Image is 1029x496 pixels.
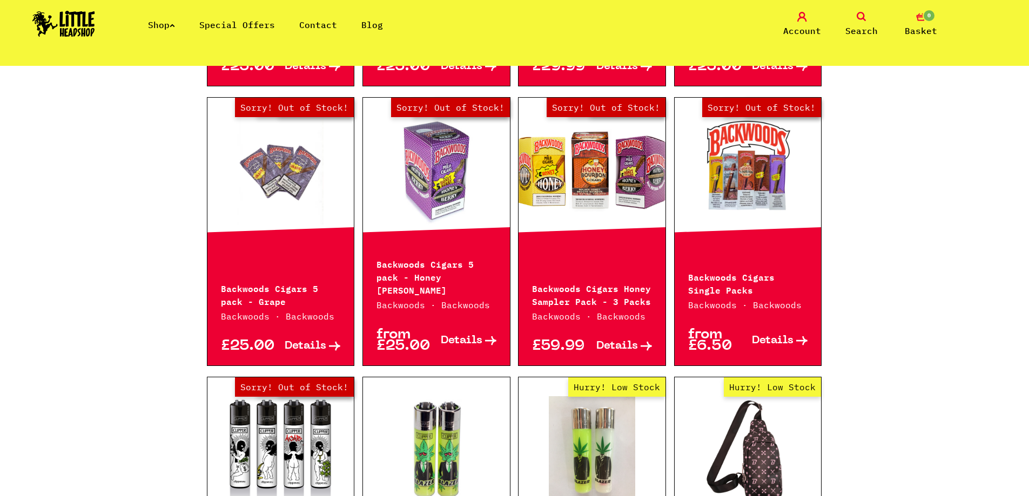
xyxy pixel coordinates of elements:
a: Special Offers [199,19,275,30]
p: Backwoods · Backwoods [688,298,808,311]
p: Backwoods Cigars Single Packs [688,270,808,296]
p: from £25.00 [376,329,436,352]
p: £59.99 [532,341,592,352]
a: Details [748,329,808,352]
a: Details [280,341,340,352]
a: Shop [148,19,175,30]
span: Hurry! Low Stock [568,377,665,397]
span: Sorry! Out of Stock! [391,98,510,117]
p: £25.00 [376,61,436,72]
p: from £6.50 [688,329,748,352]
span: Details [596,61,638,72]
a: Contact [299,19,337,30]
a: Details [280,61,340,72]
span: 0 [923,9,936,22]
span: Sorry! Out of Stock! [547,98,665,117]
span: Details [441,335,482,346]
span: Hurry! Low Stock [724,377,821,397]
span: Basket [905,24,937,37]
span: Sorry! Out of Stock! [235,377,354,397]
span: Details [285,61,326,72]
p: Backwoods Cigars 5 pack - Honey [PERSON_NAME] [376,257,496,296]
p: £25.00 [688,61,748,72]
a: Search [835,12,889,37]
a: Out of Stock Hurry! Low Stock Sorry! Out of Stock! [363,117,510,225]
p: £29.99 [532,61,592,72]
span: Sorry! Out of Stock! [235,98,354,117]
a: Details [592,341,652,352]
span: Sorry! Out of Stock! [702,98,821,117]
a: 0 Basket [894,12,948,37]
a: Details [592,61,652,72]
a: Out of Stock Hurry! Low Stock Sorry! Out of Stock! [675,117,822,225]
p: Backwoods · Backwoods [221,310,341,323]
a: Blog [361,19,383,30]
p: Backwoods · Backwoods [376,298,496,311]
span: Details [441,61,482,72]
span: Details [752,61,793,72]
span: Account [783,24,821,37]
img: Little Head Shop Logo [32,11,95,37]
a: Details [748,61,808,72]
a: Details [436,329,496,352]
span: Details [596,341,638,352]
a: Out of Stock Hurry! Low Stock Sorry! Out of Stock! [519,117,665,225]
span: Search [845,24,878,37]
a: Out of Stock Hurry! Low Stock Sorry! Out of Stock! [207,117,354,225]
p: Backwoods · Backwoods [532,310,652,323]
p: Backwoods Cigars 5 pack - Grape [221,281,341,307]
p: £25.00 [221,61,281,72]
a: Details [436,61,496,72]
span: Details [752,335,793,346]
span: Details [285,341,326,352]
p: £25.00 [221,341,281,352]
p: Backwoods Cigars Honey Sampler Pack - 3 Packs [532,281,652,307]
